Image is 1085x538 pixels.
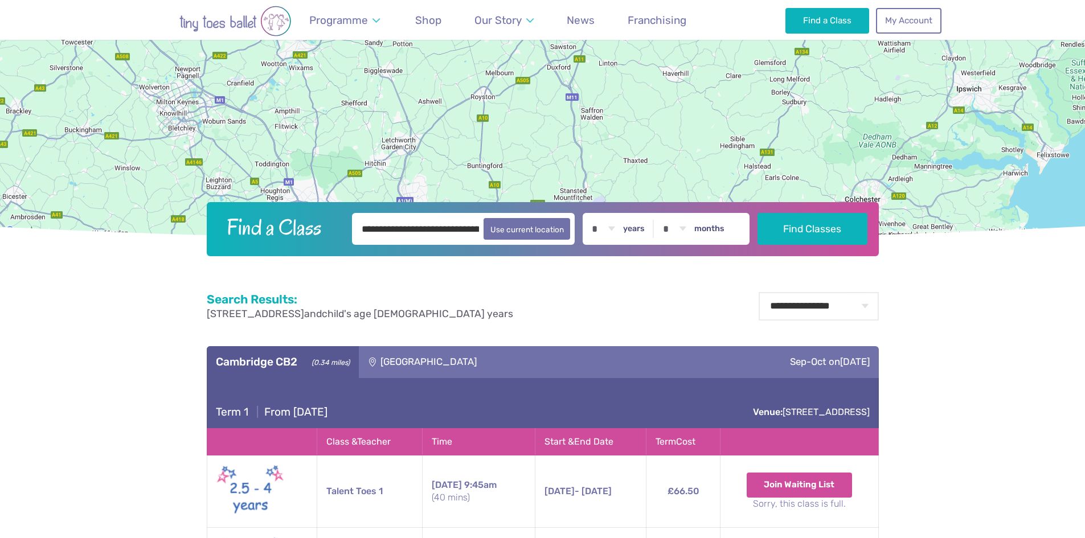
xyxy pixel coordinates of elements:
[544,486,575,496] span: [DATE]
[567,14,595,27] span: News
[432,479,462,490] span: [DATE]
[3,224,40,239] a: Open this area in Google Maps (opens a new window)
[785,8,869,33] a: Find a Class
[216,405,248,418] span: Term 1
[646,455,720,528] td: £66.50
[876,8,941,33] a: My Account
[308,355,349,367] small: (0.34 miles)
[628,14,686,27] span: Franchising
[694,224,724,234] label: months
[309,14,368,27] span: Programme
[432,491,526,504] small: (40 mins)
[144,6,326,36] img: tiny toes ballet
[207,292,513,307] h2: Search Results:
[207,308,304,319] span: [STREET_ADDRESS]
[251,405,264,418] span: |
[216,462,285,520] img: Talent toes New (May 2025)
[216,355,350,369] h3: Cambridge CB2
[304,7,386,34] a: Programme
[747,473,853,498] button: Join Waiting List
[423,428,535,455] th: Time
[753,406,870,417] a: Venue:[STREET_ADDRESS]
[646,428,720,455] th: Term Cost
[653,346,879,378] div: Sep-Oct on
[415,14,441,27] span: Shop
[322,308,513,319] span: child's age [DEMOGRAPHIC_DATA] years
[423,455,535,528] td: 9:45am
[544,486,612,496] span: - [DATE]
[484,218,571,240] button: Use current location
[840,356,870,367] span: [DATE]
[317,455,423,528] td: Talent Toes 1
[535,428,646,455] th: Start & End Date
[207,307,513,321] p: and
[317,428,423,455] th: Class & Teacher
[410,7,447,34] a: Shop
[218,213,344,241] h2: Find a Class
[753,406,783,417] strong: Venue:
[359,346,653,378] div: [GEOGRAPHIC_DATA]
[216,405,327,419] h4: From [DATE]
[758,213,867,245] button: Find Classes
[623,224,645,234] label: years
[474,14,522,27] span: Our Story
[562,7,600,34] a: News
[623,7,692,34] a: Franchising
[3,224,40,239] img: Google
[730,498,869,510] small: Sorry, this class is full.
[469,7,539,34] a: Our Story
